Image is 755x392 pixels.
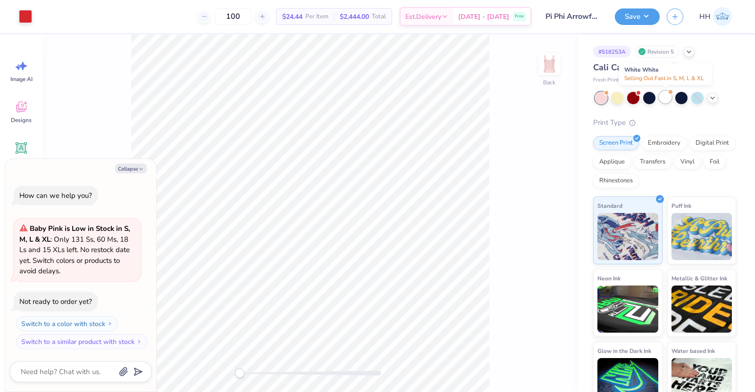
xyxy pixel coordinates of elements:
div: Transfers [634,155,671,169]
img: Switch to a similar product with stock [136,339,142,344]
span: Total [372,12,386,22]
img: Back [540,55,559,73]
div: Not ready to order yet? [19,297,92,306]
span: Water based Ink [671,346,715,356]
button: Switch to a similar product with stock [16,334,147,349]
div: Applique [593,155,631,169]
div: White White [619,63,712,85]
div: Rhinestones [593,174,639,188]
span: Puff Ink [671,201,691,211]
button: Save [615,8,660,25]
span: Neon Ink [597,273,621,283]
img: Metallic & Glitter Ink [671,286,732,333]
div: Digital Print [689,136,735,150]
span: Add Text [10,157,33,165]
span: Designs [11,116,32,124]
img: Standard [597,213,658,260]
span: HH [699,11,711,22]
div: Back [543,78,555,87]
div: Foil [704,155,726,169]
span: Glow in the Dark Ink [597,346,651,356]
span: : Only 131 Ss, 60 Ms, 18 Ls and 15 XLs left. No restock date yet. Switch colors or products to av... [19,224,130,276]
span: Image AI [10,75,33,83]
div: How can we help you? [19,191,92,200]
span: Metallic & Glitter Ink [671,273,727,283]
div: Revision 5 [636,46,679,57]
img: Puff Ink [671,213,732,260]
div: Embroidery [642,136,687,150]
div: Print Type [593,117,736,128]
div: Accessibility label [235,368,244,378]
img: Switch to a color with stock [107,321,113,327]
button: Switch to a color with stock [16,316,118,331]
span: Cali Camisole Top [593,62,665,73]
button: Collapse [115,163,147,173]
span: Fresh Prints [593,76,621,84]
div: Screen Print [593,136,639,150]
div: Vinyl [674,155,701,169]
span: $2,444.00 [340,12,369,22]
span: Selling Out Fast in S, M, L & XL [624,74,704,82]
span: Per Item [305,12,328,22]
span: Standard [597,201,622,211]
span: $24.44 [282,12,302,22]
span: Free [515,13,524,20]
span: Est. Delivery [405,12,441,22]
span: [DATE] - [DATE] [458,12,509,22]
div: # 518253A [593,46,631,57]
input: – – [215,8,252,25]
input: Untitled Design [538,7,608,26]
img: Neon Ink [597,286,658,333]
img: Harmon Howse [713,7,732,26]
a: HH [695,7,736,26]
strong: Baby Pink is Low in Stock in S, M, L & XL [19,224,130,244]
